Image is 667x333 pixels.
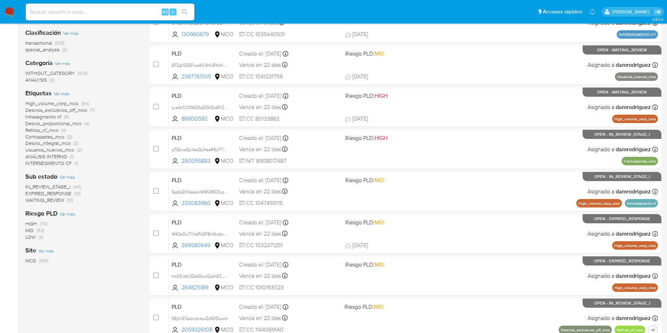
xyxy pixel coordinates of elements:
[177,7,192,17] button: search-icon
[652,17,663,22] span: 3.154.0
[26,7,194,17] input: Buscar usuario o caso...
[654,8,662,15] a: Salir
[612,8,652,15] p: damian.rodriguez@mercadolibre.com
[589,9,595,15] a: Notificaciones
[162,8,168,15] span: Alt
[172,8,174,15] span: s
[543,8,582,15] span: Accesos rápidos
